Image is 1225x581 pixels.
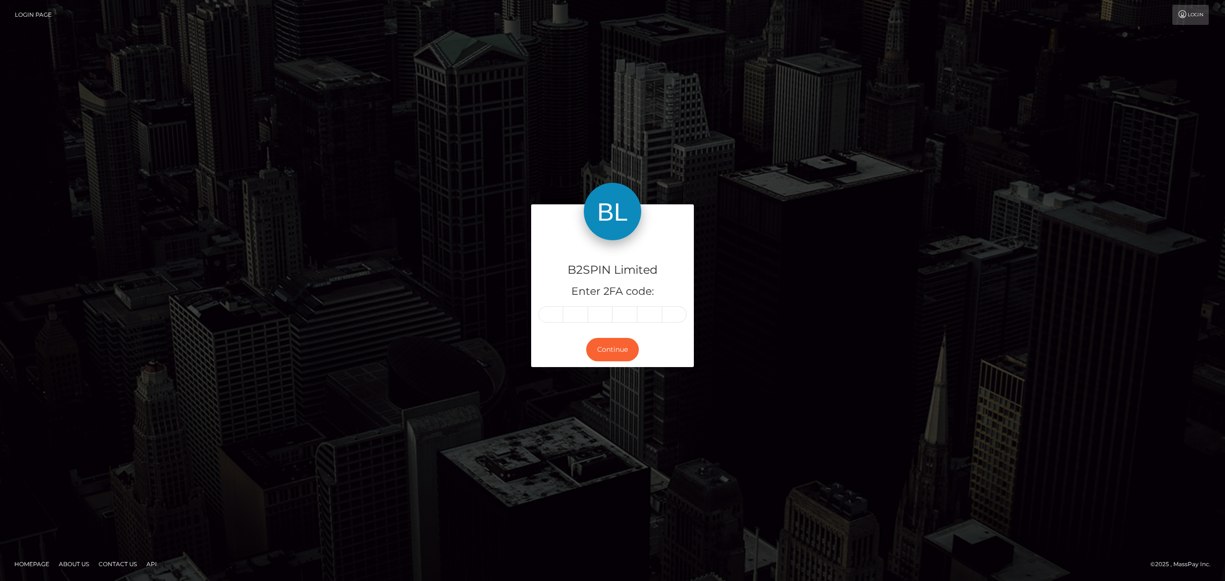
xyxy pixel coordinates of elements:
a: Login Page [15,5,52,25]
a: Homepage [11,557,53,571]
h5: Enter 2FA code: [538,284,687,299]
h4: B2SPIN Limited [538,262,687,279]
a: API [143,557,161,571]
a: Contact Us [95,557,141,571]
div: © 2025 , MassPay Inc. [1150,559,1218,570]
a: Login [1172,5,1209,25]
button: Continue [586,338,639,361]
a: About Us [55,557,93,571]
img: B2SPIN Limited [584,183,641,240]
